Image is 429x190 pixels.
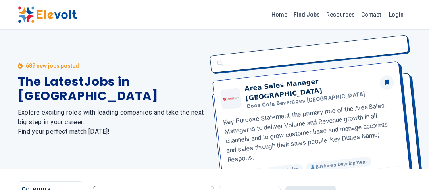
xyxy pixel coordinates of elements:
[358,8,384,21] a: Contact
[268,8,290,21] a: Home
[18,6,77,23] img: Elevolt
[18,108,205,136] h2: Explore exciting roles with leading companies and take the next big step in your career. Find you...
[384,7,408,23] a: Login
[26,62,79,70] p: 689 new jobs posted
[18,75,205,103] h1: The Latest Jobs in [GEOGRAPHIC_DATA]
[323,8,358,21] a: Resources
[290,8,323,21] a: Find Jobs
